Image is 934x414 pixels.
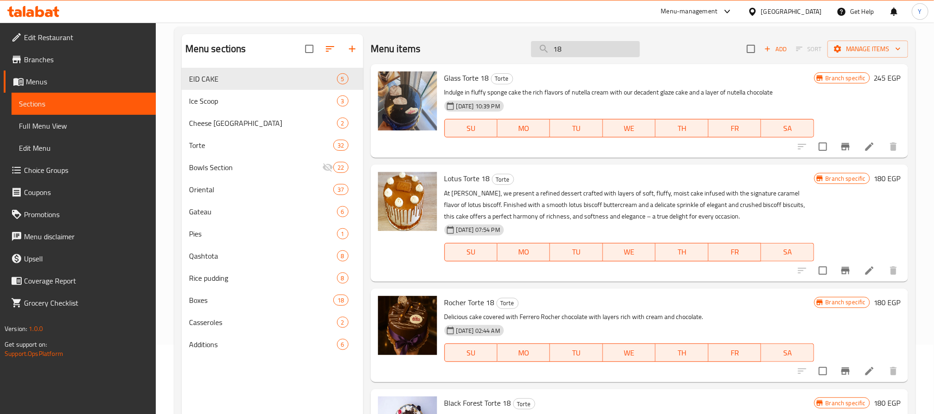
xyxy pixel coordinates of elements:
a: Coverage Report [4,270,156,292]
button: Add section [341,38,363,60]
span: Get support on: [5,338,47,350]
button: TU [550,343,603,362]
button: TH [656,343,708,362]
h6: 180 EGP [874,396,901,409]
button: Branch-specific-item [834,260,857,282]
h6: 180 EGP [874,172,901,185]
span: Glass Torte 18 [444,71,489,85]
span: Branch specific [822,298,869,307]
div: Boxes18 [182,289,363,311]
span: 6 [337,207,348,216]
button: WE [603,119,656,137]
div: Rice pudding [189,272,337,284]
button: SU [444,243,497,261]
div: items [337,272,349,284]
button: WE [603,343,656,362]
span: Branch specific [822,174,869,183]
a: Edit menu item [864,141,875,152]
span: Black Forest Torte 18 [444,396,511,410]
div: Casseroles2 [182,311,363,333]
span: SU [449,122,494,135]
span: Menus [26,76,148,87]
button: TH [656,243,708,261]
a: Menus [4,71,156,93]
button: Branch-specific-item [834,360,857,382]
input: search [531,41,640,57]
span: 1 [337,230,348,238]
a: Support.OpsPlatform [5,348,63,360]
span: 18 [334,296,348,305]
div: Torte [492,174,514,185]
button: WE [603,243,656,261]
button: MO [497,119,550,137]
div: Torte [513,398,535,409]
span: Grocery Checklist [24,297,148,308]
span: Branches [24,54,148,65]
span: SU [449,245,494,259]
span: 37 [334,185,348,194]
p: Indulge in fluffy sponge cake the rich flavors of nutella cream with our decadent glaze cake and ... [444,87,814,98]
span: TH [659,122,704,135]
span: Qashtota [189,250,337,261]
a: Menu disclaimer [4,225,156,248]
span: TU [554,122,599,135]
a: Choice Groups [4,159,156,181]
span: SA [765,122,810,135]
span: Add item [761,42,790,56]
span: MO [501,122,546,135]
a: Edit Restaurant [4,26,156,48]
div: items [337,339,349,350]
div: items [337,228,349,239]
button: SU [444,119,497,137]
span: 8 [337,252,348,260]
span: SA [765,245,810,259]
div: Bowls Section22 [182,156,363,178]
span: 2 [337,119,348,128]
button: FR [709,343,761,362]
button: SA [761,243,814,261]
span: TU [554,245,599,259]
span: Lotus Torte 18 [444,172,490,185]
span: SU [449,346,494,360]
div: Gateau [189,206,337,217]
button: MO [497,243,550,261]
span: TU [554,346,599,360]
div: items [333,162,348,173]
button: TU [550,243,603,261]
span: TH [659,346,704,360]
span: Edit Restaurant [24,32,148,43]
a: Grocery Checklist [4,292,156,314]
button: MO [497,343,550,362]
div: Torte [497,298,519,309]
span: Y [918,6,922,17]
span: Upsell [24,253,148,264]
img: Glass Torte 18 [378,71,437,130]
div: items [337,118,349,129]
div: Pies1 [182,223,363,245]
span: Select to update [813,137,833,156]
span: Additions [189,339,337,350]
span: Full Menu View [19,120,148,131]
span: 5 [337,75,348,83]
img: Rocher Torte 18 [378,296,437,355]
span: FR [712,245,757,259]
h6: 245 EGP [874,71,901,84]
span: Casseroles [189,317,337,328]
h2: Menu items [371,42,421,56]
span: Torte [492,174,514,185]
span: Promotions [24,209,148,220]
span: Coupons [24,187,148,198]
span: WE [607,122,652,135]
span: Oriental [189,184,334,195]
span: Branch specific [822,74,869,83]
div: Additions6 [182,333,363,355]
nav: Menu sections [182,64,363,359]
span: 22 [334,163,348,172]
button: Manage items [828,41,908,58]
button: FR [709,243,761,261]
div: items [333,295,348,306]
span: MO [501,346,546,360]
span: Boxes [189,295,334,306]
span: Pies [189,228,337,239]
